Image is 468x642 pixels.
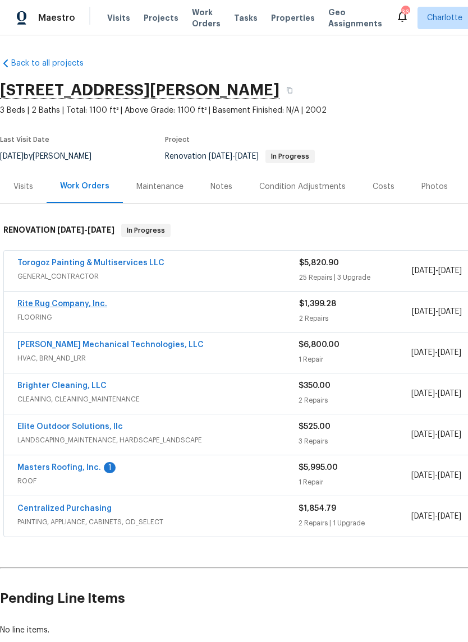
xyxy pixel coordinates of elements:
[3,224,114,237] h6: RENOVATION
[60,181,109,192] div: Work Orders
[88,226,114,234] span: [DATE]
[299,395,411,406] div: 2 Repairs
[17,516,299,528] span: PAINTING, APPLIANCE, CABINETS, OD_SELECT
[165,153,315,160] span: Renovation
[411,512,435,520] span: [DATE]
[438,390,461,398] span: [DATE]
[17,271,299,282] span: GENERAL_CONTRACTOR
[13,181,33,192] div: Visits
[412,306,462,317] span: -
[299,436,411,447] div: 3 Repairs
[299,505,336,512] span: $1,854.79
[299,464,338,472] span: $5,995.00
[411,470,461,481] span: -
[299,518,411,529] div: 2 Repairs | 1 Upgrade
[411,511,461,522] span: -
[438,308,462,316] span: [DATE]
[122,225,169,236] span: In Progress
[421,181,448,192] div: Photos
[412,265,462,276] span: -
[411,429,461,440] span: -
[17,435,299,446] span: LANDSCAPING_MAINTENANCE, HARDSCAPE_LANDSCAPE
[234,14,258,22] span: Tasks
[299,354,411,365] div: 1 Repair
[299,300,336,308] span: $1,399.28
[328,7,382,29] span: Geo Assignments
[411,390,435,398] span: [DATE]
[438,349,461,357] span: [DATE]
[17,423,123,431] a: Elite Outdoor Solutions, llc
[411,472,435,479] span: [DATE]
[57,226,114,234] span: -
[438,267,462,275] span: [DATE]
[438,512,461,520] span: [DATE]
[107,12,130,24] span: Visits
[165,136,190,143] span: Project
[299,341,339,349] span: $6,800.00
[438,472,461,479] span: [DATE]
[401,7,409,18] div: 36
[17,394,299,405] span: CLEANING, CLEANING_MAINTENANCE
[136,181,183,192] div: Maintenance
[299,477,411,488] div: 1 Repair
[412,308,435,316] span: [DATE]
[299,382,331,390] span: $350.00
[17,475,299,487] span: ROOF
[299,272,412,283] div: 25 Repairs | 3 Upgrade
[411,388,461,399] span: -
[104,462,116,473] div: 1
[17,259,164,267] a: Torogoz Painting & Multiservices LLC
[17,382,107,390] a: Brighter Cleaning, LLC
[299,259,339,267] span: $5,820.90
[271,12,315,24] span: Properties
[412,267,435,275] span: [DATE]
[210,181,232,192] div: Notes
[299,423,331,431] span: $525.00
[17,341,204,349] a: [PERSON_NAME] Mechanical Technologies, LLC
[17,312,299,323] span: FLOORING
[438,431,461,438] span: [DATE]
[427,12,462,24] span: Charlotte
[279,80,300,100] button: Copy Address
[57,226,84,234] span: [DATE]
[235,153,259,160] span: [DATE]
[209,153,232,160] span: [DATE]
[192,7,221,29] span: Work Orders
[144,12,178,24] span: Projects
[38,12,75,24] span: Maestro
[17,353,299,364] span: HVAC, BRN_AND_LRR
[411,431,435,438] span: [DATE]
[17,300,107,308] a: Rite Rug Company, Inc.
[17,464,101,472] a: Masters Roofing, Inc.
[259,181,346,192] div: Condition Adjustments
[411,347,461,358] span: -
[373,181,394,192] div: Costs
[267,153,314,160] span: In Progress
[17,505,112,512] a: Centralized Purchasing
[299,313,412,324] div: 2 Repairs
[411,349,435,357] span: [DATE]
[209,153,259,160] span: -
